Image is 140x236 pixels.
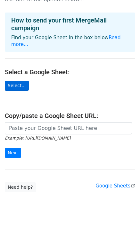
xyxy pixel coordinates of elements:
h4: Copy/paste a Google Sheet URL: [5,112,135,120]
input: Next [5,148,21,158]
a: Google Sheets [95,183,135,189]
input: Paste your Google Sheet URL here [5,122,132,134]
iframe: Chat Widget [108,205,140,236]
h4: How to send your first MergeMail campaign [11,16,129,32]
a: Need help? [5,182,36,192]
a: Read more... [11,35,121,47]
p: Find your Google Sheet in the box below [11,34,129,48]
a: Select... [5,81,29,91]
h4: Select a Google Sheet: [5,68,135,76]
small: Example: [URL][DOMAIN_NAME] [5,136,70,141]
